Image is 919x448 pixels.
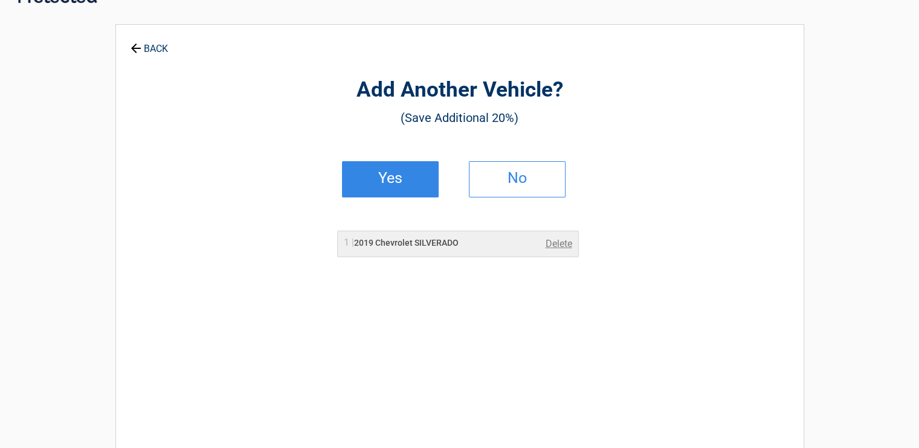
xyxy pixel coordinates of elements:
[344,237,354,248] span: 1 |
[546,237,572,251] a: Delete
[182,76,737,104] h2: Add Another Vehicle?
[482,174,553,182] h2: No
[344,237,459,249] h2: 2019 Chevrolet SILVERADO
[182,107,737,128] h3: (Save Additional 20%)
[355,174,426,182] h2: Yes
[128,33,170,54] a: BACK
